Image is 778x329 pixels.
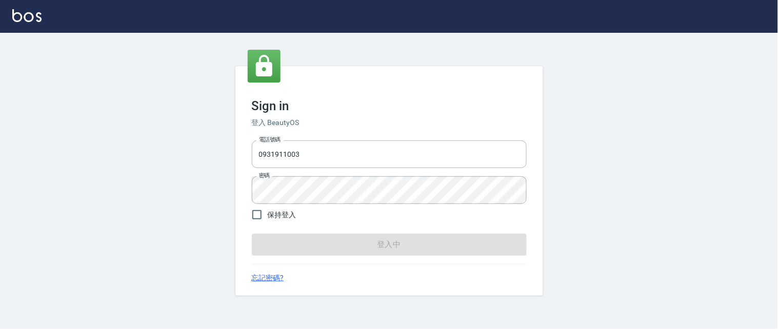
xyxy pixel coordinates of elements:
h6: 登入 BeautyOS [252,117,527,128]
h3: Sign in [252,99,527,113]
img: Logo [12,9,42,22]
label: 密碼 [259,172,270,179]
span: 保持登入 [268,210,296,220]
a: 忘記密碼? [252,273,284,283]
label: 電話號碼 [259,136,281,143]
